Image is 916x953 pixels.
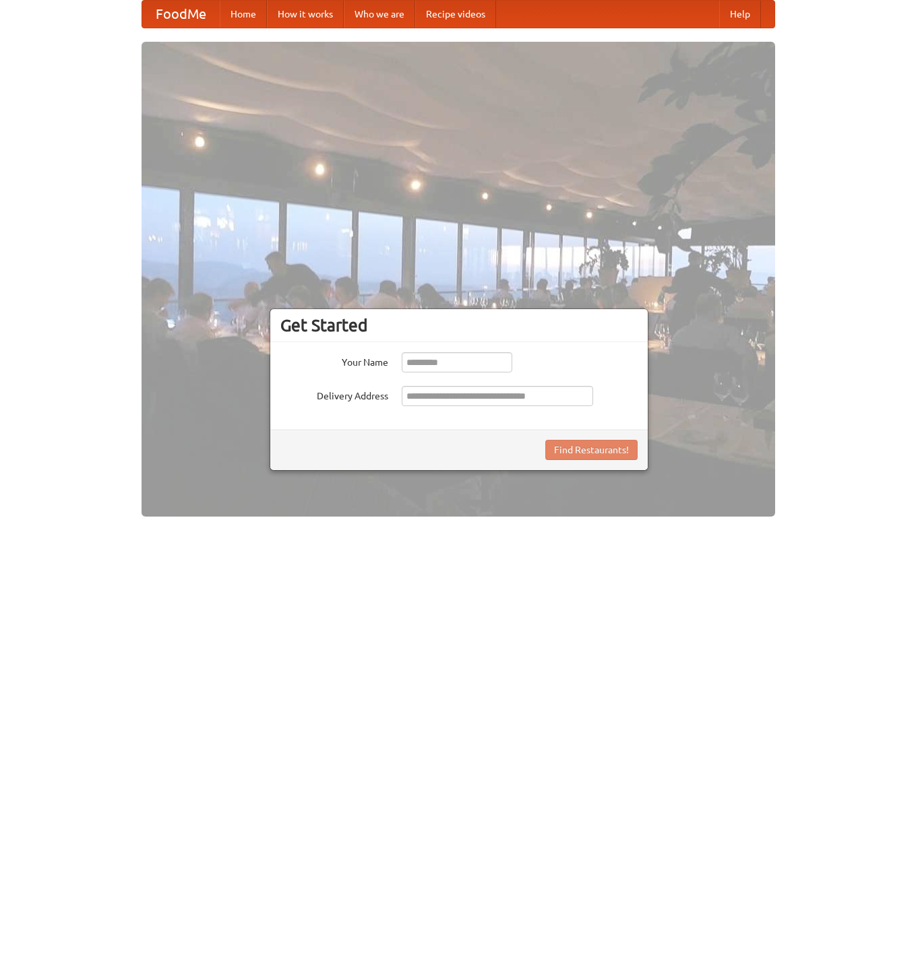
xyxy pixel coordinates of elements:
[220,1,267,28] a: Home
[280,352,388,369] label: Your Name
[280,386,388,403] label: Delivery Address
[415,1,496,28] a: Recipe videos
[267,1,344,28] a: How it works
[280,315,638,335] h3: Get Started
[545,440,638,460] button: Find Restaurants!
[344,1,415,28] a: Who we are
[719,1,761,28] a: Help
[142,1,220,28] a: FoodMe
